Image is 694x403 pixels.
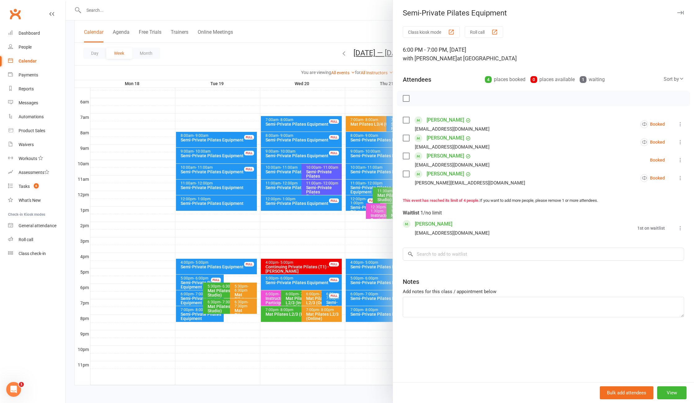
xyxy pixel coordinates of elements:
[420,209,442,217] div: 1/no limit
[8,124,65,138] a: Product Sales
[485,75,525,84] div: places booked
[403,248,684,261] input: Search to add to waitlist
[457,55,517,62] span: at [GEOGRAPHIC_DATA]
[403,197,684,204] div: If you want to add more people, please remove 1 or more attendees.
[580,75,605,84] div: waiting
[640,138,665,146] div: Booked
[19,237,33,242] div: Roll call
[8,152,65,166] a: Workouts
[8,54,65,68] a: Calendar
[403,288,684,295] div: Add notes for this class / appointment below
[403,45,684,63] div: 6:00 PM - 7:00 PM, [DATE]
[393,9,694,17] div: Semi-Private Pilates Equipment
[485,76,492,83] div: 4
[600,386,653,399] button: Bulk add attendees
[19,223,56,228] div: General attendance
[8,96,65,110] a: Messages
[8,219,65,233] a: General attendance kiosk mode
[19,86,34,91] div: Reports
[415,143,490,151] div: [EMAIL_ADDRESS][DOMAIN_NAME]
[403,55,457,62] span: with [PERSON_NAME]
[8,247,65,261] a: Class kiosk mode
[403,198,480,203] strong: This event has reached its limit of 4 people.
[580,76,586,83] div: 1
[427,151,464,161] a: [PERSON_NAME]
[650,158,665,162] div: Booked
[8,82,65,96] a: Reports
[19,142,34,147] div: Waivers
[8,138,65,152] a: Waivers
[415,219,452,229] a: [PERSON_NAME]
[7,6,23,22] a: Clubworx
[8,40,65,54] a: People
[403,26,460,38] button: Class kiosk mode
[19,251,46,256] div: Class check-in
[640,174,665,182] div: Booked
[8,193,65,207] a: What's New
[8,26,65,40] a: Dashboard
[640,120,665,128] div: Booked
[530,76,537,83] div: 0
[19,170,49,175] div: Assessments
[415,161,490,169] div: [EMAIL_ADDRESS][DOMAIN_NAME]
[415,229,490,237] div: [EMAIL_ADDRESS][DOMAIN_NAME]
[19,198,41,203] div: What's New
[637,226,665,230] div: 1st on waitlist
[530,75,575,84] div: places available
[415,179,525,187] div: [PERSON_NAME][EMAIL_ADDRESS][DOMAIN_NAME]
[19,382,24,387] span: 1
[19,114,44,119] div: Automations
[19,45,32,50] div: People
[19,72,38,77] div: Payments
[427,169,464,179] a: [PERSON_NAME]
[427,133,464,143] a: [PERSON_NAME]
[465,26,503,38] button: Roll call
[19,31,40,36] div: Dashboard
[8,110,65,124] a: Automations
[8,68,65,82] a: Payments
[657,386,687,399] button: View
[8,233,65,247] a: Roll call
[415,125,490,133] div: [EMAIL_ADDRESS][DOMAIN_NAME]
[427,115,464,125] a: [PERSON_NAME]
[19,184,30,189] div: Tasks
[19,58,37,63] div: Calendar
[19,100,38,105] div: Messages
[664,75,684,83] div: Sort by
[19,128,45,133] div: Product Sales
[8,166,65,180] a: Assessments
[8,180,65,193] a: Tasks 6
[403,75,431,84] div: Attendees
[19,156,37,161] div: Workouts
[6,382,21,397] iframe: Intercom live chat
[403,209,442,217] div: Waitlist
[34,183,39,188] span: 6
[403,277,419,286] div: Notes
